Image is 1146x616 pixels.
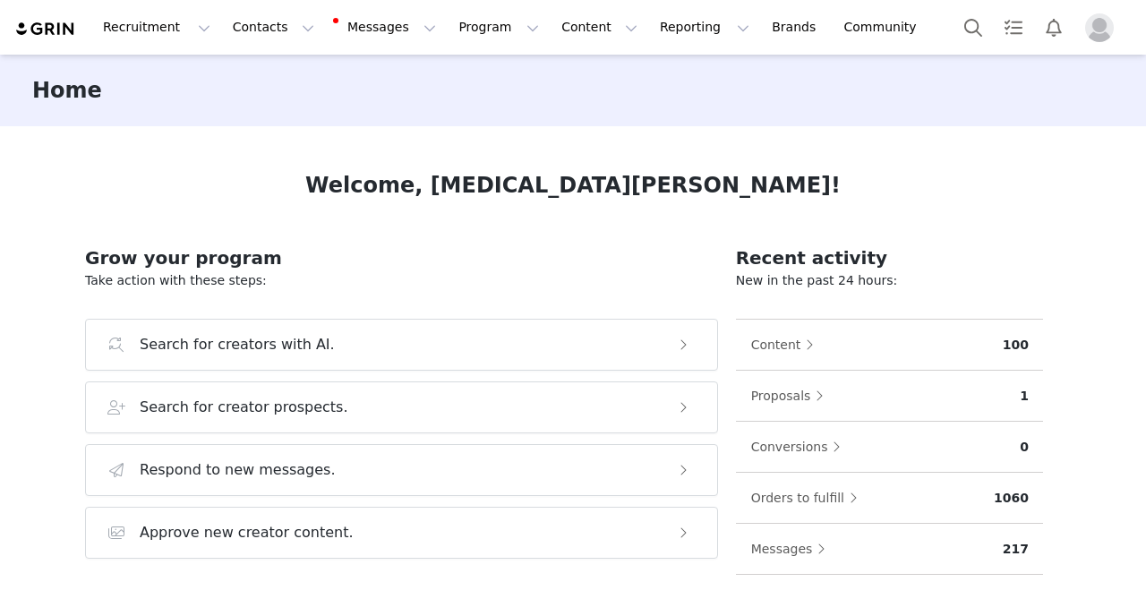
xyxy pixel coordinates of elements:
a: Community [834,7,936,47]
p: 0 [1020,438,1029,457]
button: Proposals [750,381,834,410]
button: Notifications [1034,7,1073,47]
p: 1 [1020,387,1029,406]
button: Profile [1074,13,1132,42]
h2: Grow your program [85,244,718,271]
button: Search [954,7,993,47]
p: 217 [1003,540,1029,559]
h3: Search for creators with AI. [140,334,335,355]
p: 1060 [994,489,1029,508]
img: grin logo [14,21,77,38]
button: Respond to new messages. [85,444,718,496]
h3: Respond to new messages. [140,459,336,481]
button: Conversions [750,432,851,461]
p: New in the past 24 hours: [736,271,1043,290]
button: Program [448,7,550,47]
h3: Search for creator prospects. [140,397,348,418]
p: 100 [1003,336,1029,355]
button: Search for creator prospects. [85,381,718,433]
button: Content [750,330,824,359]
button: Approve new creator content. [85,507,718,559]
a: Brands [761,7,832,47]
h2: Recent activity [736,244,1043,271]
img: placeholder-profile.jpg [1085,13,1114,42]
button: Reporting [649,7,760,47]
button: Contacts [222,7,325,47]
h3: Home [32,74,102,107]
p: Take action with these steps: [85,271,718,290]
button: Search for creators with AI. [85,319,718,371]
button: Messages [326,7,447,47]
button: Messages [750,535,835,563]
button: Orders to fulfill [750,483,867,512]
a: Tasks [994,7,1033,47]
h1: Welcome, [MEDICAL_DATA][PERSON_NAME]! [305,169,841,201]
button: Recruitment [92,7,221,47]
button: Content [551,7,648,47]
h3: Approve new creator content. [140,522,354,543]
